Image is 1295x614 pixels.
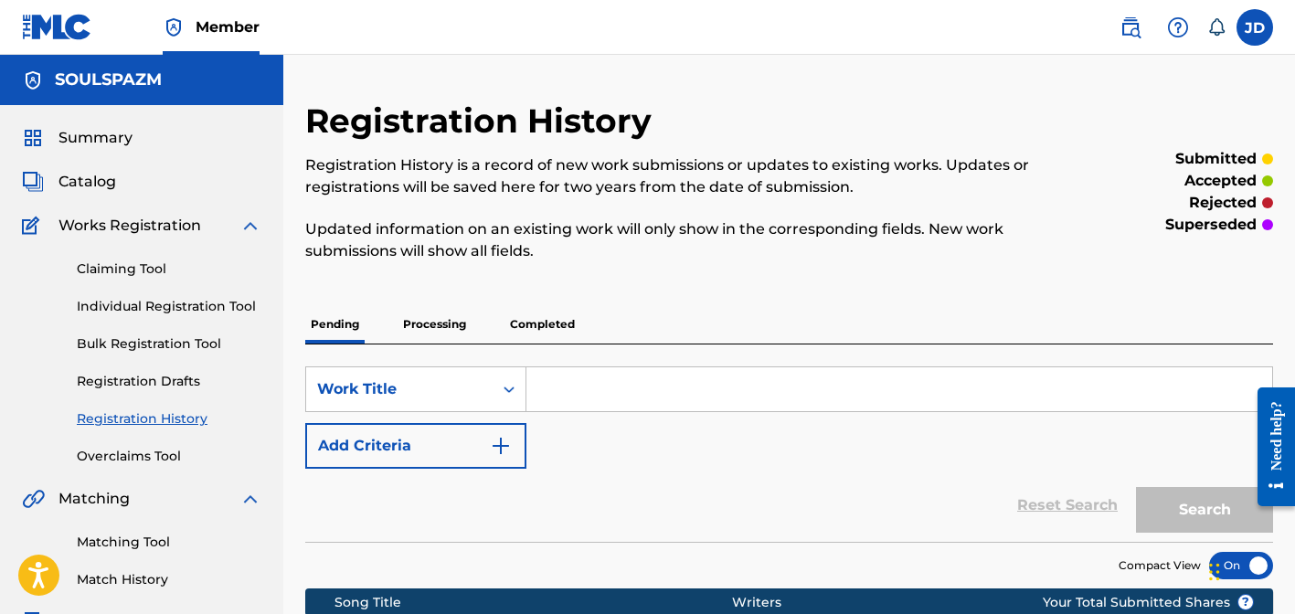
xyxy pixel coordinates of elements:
img: search [1120,16,1141,38]
div: Help [1160,9,1196,46]
p: superseded [1165,214,1257,236]
img: help [1167,16,1189,38]
img: Accounts [22,69,44,91]
a: Individual Registration Tool [77,297,261,316]
p: Completed [504,305,580,344]
img: 9d2ae6d4665cec9f34b9.svg [490,435,512,457]
div: Writers [732,593,1099,612]
div: Work Title [317,378,482,400]
img: expand [239,488,261,510]
a: Claiming Tool [77,259,261,279]
img: Summary [22,127,44,149]
a: Bulk Registration Tool [77,334,261,354]
p: Pending [305,305,365,344]
img: Works Registration [22,215,46,237]
img: MLC Logo [22,14,92,40]
div: Notifications [1207,18,1226,37]
a: SummarySummary [22,127,133,149]
form: Search Form [305,366,1273,542]
span: Works Registration [58,215,201,237]
p: rejected [1189,192,1257,214]
a: Registration Drafts [77,372,261,391]
p: Registration History is a record of new work submissions or updates to existing works. Updates or... [305,154,1050,198]
span: Summary [58,127,133,149]
h5: SOULSPAZM [55,69,162,90]
img: Matching [22,488,45,510]
img: Top Rightsholder [163,16,185,38]
h2: Registration History [305,101,661,142]
a: CatalogCatalog [22,171,116,193]
iframe: Resource Center [1244,373,1295,520]
img: expand [239,215,261,237]
span: Member [196,16,260,37]
img: Catalog [22,171,44,193]
button: Add Criteria [305,423,526,469]
iframe: Chat Widget [1204,526,1295,614]
p: accepted [1184,170,1257,192]
div: Song Title [334,593,733,612]
div: User Menu [1237,9,1273,46]
p: Updated information on an existing work will only show in the corresponding fields. New work subm... [305,218,1050,262]
a: Match History [77,570,261,589]
div: Drag [1209,545,1220,599]
a: Registration History [77,409,261,429]
a: Matching Tool [77,533,261,552]
p: submitted [1175,148,1257,170]
span: Compact View [1119,557,1201,574]
p: Processing [398,305,472,344]
a: Public Search [1112,9,1149,46]
span: Your Total Submitted Shares [1043,593,1254,612]
span: Matching [58,488,130,510]
a: Overclaims Tool [77,447,261,466]
span: Catalog [58,171,116,193]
